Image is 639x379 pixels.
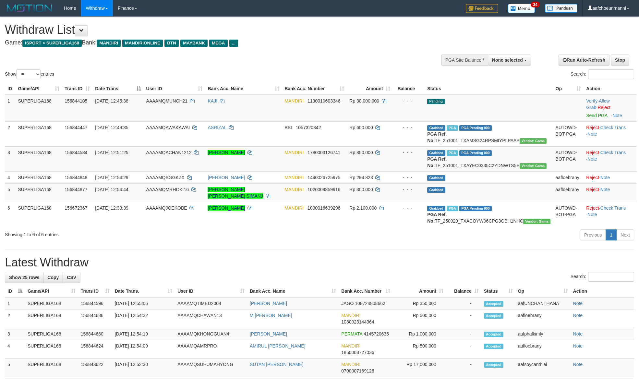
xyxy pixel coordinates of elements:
span: PGA Pending [459,206,492,211]
td: SUPERLIGA168 [15,146,62,171]
td: TF_251001_TXAMSG24RPSMIYPLPAAP [425,121,553,146]
span: MANDIRI [284,175,304,180]
span: Marked by aafsoycanthlai [447,150,458,156]
span: PGA Pending [459,125,492,131]
span: AAAAMQMUNCH21 [146,98,188,104]
span: · [586,98,609,110]
td: [DATE] 12:54:19 [112,328,175,340]
td: SUPERLIGA168 [15,121,62,146]
th: Op: activate to sort column ascending [515,285,571,297]
td: · · [584,202,637,227]
td: 6 [5,202,15,227]
span: Copy 1190010603346 to clipboard [307,98,340,104]
td: aafsoycanthlai [515,359,571,377]
span: PERMATA [341,331,362,336]
label: Search: [571,69,634,79]
span: AAAAMQAWAKAWAI [146,125,190,130]
span: Marked by aafsengchandara [447,206,458,211]
span: None selected [492,57,523,63]
img: Feedback.jpg [466,4,498,13]
th: User ID: activate to sort column ascending [144,83,205,95]
td: 4 [5,171,15,183]
span: BTN [164,40,179,47]
td: SUPERLIGA168 [15,183,62,202]
td: · [584,171,637,183]
td: - [446,297,481,310]
td: 3 [5,146,15,171]
a: [PERSON_NAME] [208,175,245,180]
span: Accepted [484,313,503,319]
span: Copy 0700007169126 to clipboard [341,368,374,373]
a: Check Trans [600,125,626,130]
span: Vendor URL: https://trx31.1velocity.biz [520,163,547,169]
td: AAAAMQSUHUMAHYONG [175,359,247,377]
a: Check Trans [600,150,626,155]
span: MANDIRI [341,343,360,348]
div: - - - [395,174,422,181]
td: aafloebrany [515,310,571,328]
th: User ID: activate to sort column ascending [175,285,247,297]
td: [DATE] 12:52:30 [112,359,175,377]
td: [DATE] 12:55:06 [112,297,175,310]
td: Rp 350,000 [393,297,446,310]
span: Marked by aafsoycanthlai [447,125,458,131]
a: Run Auto-Refresh [559,55,609,66]
span: MANDIRI [284,150,304,155]
a: Reject [597,105,610,110]
span: Accepted [484,301,503,307]
a: CSV [63,272,80,283]
span: [DATE] 12:33:39 [95,205,128,211]
td: SUPERLIGA168 [25,340,78,359]
th: Game/API: activate to sort column ascending [25,285,78,297]
span: 156844105 [65,98,87,104]
td: · · [584,121,637,146]
td: TF_251001_TXAYEC0335C2YDNWTS5E [425,146,553,171]
a: Reject [586,205,599,211]
span: Accepted [484,344,503,349]
span: [DATE] 12:54:29 [95,175,128,180]
span: ISPORT > SUPERLIGA168 [22,40,82,47]
span: MANDIRI [97,40,121,47]
a: Note [587,156,597,162]
td: 156844624 [78,340,112,359]
h4: Game: Bank: [5,40,419,46]
a: ASRIZAL [208,125,226,130]
td: Rp 500,000 [393,340,446,359]
td: - [446,359,481,377]
a: Verify [586,98,597,104]
a: AMIRUL [PERSON_NAME] [250,343,305,348]
td: 5 [5,359,25,377]
td: aafUNCHANTHANA [515,297,571,310]
span: Grabbed [427,150,445,156]
td: 156844660 [78,328,112,340]
a: [PERSON_NAME] [250,331,287,336]
span: 156844447 [65,125,87,130]
img: panduan.png [545,4,577,13]
td: SUPERLIGA168 [25,328,78,340]
a: Note [587,212,597,217]
span: Accepted [484,362,503,368]
span: MANDIRI [284,187,304,192]
td: AUTOWD-BOT-PGA [553,146,584,171]
th: Bank Acc. Name: activate to sort column ascending [247,285,339,297]
span: 156672367 [65,205,87,211]
td: AUTOWD-BOT-PGA [553,202,584,227]
span: [DATE] 12:45:38 [95,98,128,104]
td: aafloebrany [553,171,584,183]
th: Op: activate to sort column ascending [553,83,584,95]
td: · · [584,95,637,122]
td: SUPERLIGA168 [15,171,62,183]
td: SUPERLIGA168 [15,95,62,122]
a: 1 [606,229,617,240]
span: [DATE] 12:54:44 [95,187,128,192]
td: - [446,310,481,328]
a: Send PGA [586,113,607,118]
span: Rp 294.823 [349,175,373,180]
a: SUTAN [PERSON_NAME] [250,362,303,367]
span: Grabbed [427,187,445,193]
td: - [446,340,481,359]
span: Accepted [484,332,503,337]
td: 156844686 [78,310,112,328]
a: Note [573,362,583,367]
td: 1 [5,297,25,310]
